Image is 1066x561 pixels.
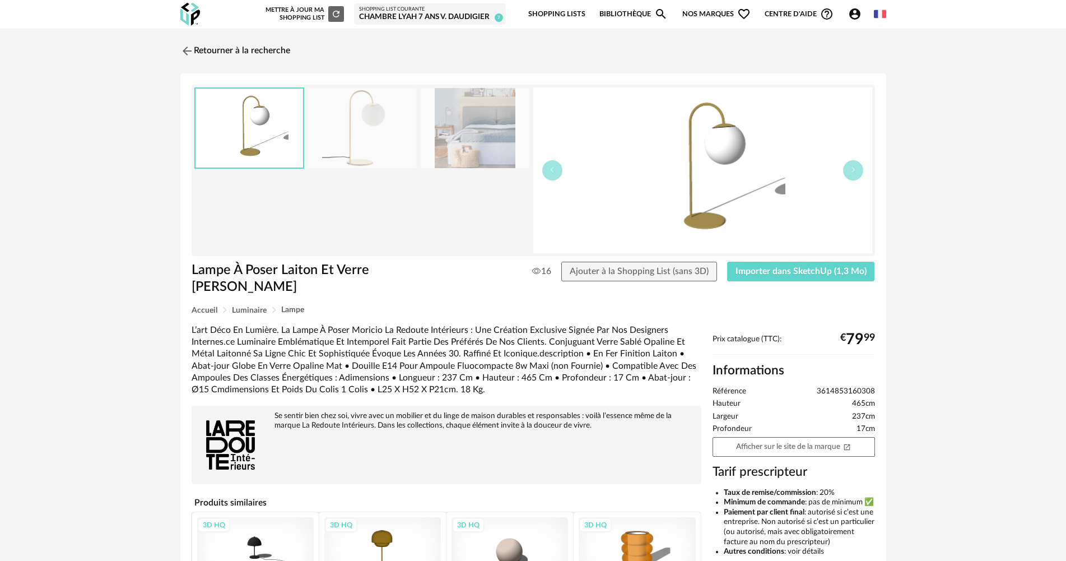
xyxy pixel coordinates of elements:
span: Account Circle icon [848,7,862,21]
img: 9dfa645dd695de274e61ff569d293001.jpg [421,88,529,168]
img: thumbnail.png [195,89,303,168]
div: Shopping List courante [359,6,501,13]
span: Heart Outline icon [737,7,751,21]
div: 3D HQ [579,518,612,532]
span: Refresh icon [331,11,341,17]
a: Shopping Lists [528,1,585,27]
h1: Lampe À Poser Laiton Et Verre [PERSON_NAME] [192,262,470,296]
img: svg+xml;base64,PHN2ZyB3aWR0aD0iMjQiIGhlaWdodD0iMjQiIHZpZXdCb3g9IjAgMCAyNCAyNCIgZmlsbD0ibm9uZSIgeG... [180,44,194,58]
img: brand logo [197,411,264,479]
div: L’art Déco En Lumière. La Lampe À Poser Moricio La Redoute Intérieurs : Une Création Exclusive Si... [192,324,701,396]
div: Se sentir bien chez soi, vivre avec un mobilier et du linge de maison durables et responsables : ... [197,411,696,430]
span: 16 [532,266,551,277]
span: Centre d'aideHelp Circle Outline icon [765,7,834,21]
span: Importer dans SketchUp (1,3 Mo) [736,267,867,276]
img: fr [874,8,886,20]
b: Taux de remise/commission [724,489,816,497]
span: Accueil [192,307,217,314]
span: 465cm [852,399,875,409]
span: 3614853160308 [817,387,875,397]
span: Lampe [281,306,304,314]
div: CHAMBRE LYAH 7 ANS V. Daudigier [359,12,501,22]
div: € 99 [840,335,875,344]
span: Hauteur [713,399,741,409]
span: 7 [495,13,503,22]
span: Luminaire [232,307,267,314]
li: : pas de minimum ✅ [724,498,875,508]
img: 69a7b150280a1c42a181b2422f09ce2d.jpg [308,88,416,168]
span: Open In New icon [843,442,851,450]
span: Account Circle icon [848,7,867,21]
div: 3D HQ [325,518,357,532]
a: Retourner à la recherche [180,39,290,63]
span: Help Circle Outline icon [820,7,834,21]
div: 3D HQ [198,518,230,532]
span: Référence [713,387,746,397]
span: 237cm [852,412,875,422]
b: Minimum de commande [724,498,805,506]
a: Shopping List courante CHAMBRE LYAH 7 ANS V. Daudigier 7 [359,6,501,22]
span: Largeur [713,412,738,422]
span: 17cm [856,424,875,434]
button: Importer dans SketchUp (1,3 Mo) [727,262,875,282]
span: Profondeur [713,424,752,434]
div: Breadcrumb [192,306,875,314]
h4: Produits similaires [192,494,701,511]
button: Ajouter à la Shopping List (sans 3D) [561,262,717,282]
b: Paiement par client final [724,508,804,516]
div: Mettre à jour ma Shopping List [263,6,344,22]
div: Prix catalogue (TTC): [713,335,875,355]
h2: Informations [713,363,875,379]
b: Autres conditions [724,548,784,555]
li: : voir détails [724,547,875,557]
span: Nos marques [682,1,751,27]
img: OXP [180,3,200,26]
a: BibliothèqueMagnify icon [599,1,668,27]
a: Afficher sur le site de la marqueOpen In New icon [713,437,875,457]
span: Ajouter à la Shopping List (sans 3D) [570,267,709,276]
h3: Tarif prescripteur [713,464,875,480]
img: thumbnail.png [533,87,872,253]
span: Magnify icon [654,7,668,21]
li: : 20% [724,488,875,498]
div: 3D HQ [452,518,485,532]
li: : autorisé si c’est une entreprise. Non autorisé si c’est un particulier (ou autorisé, mais avec ... [724,508,875,547]
span: 79 [846,335,864,344]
